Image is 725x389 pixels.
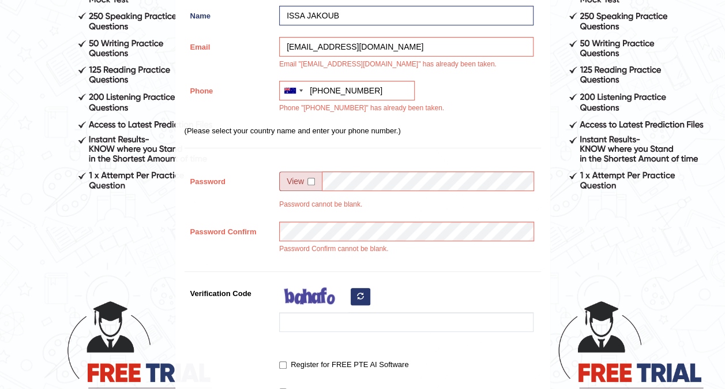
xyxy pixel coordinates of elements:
input: +61 412 345 678 [279,81,415,100]
label: Phone [185,81,274,96]
label: Password [185,171,274,187]
label: Password Confirm [185,222,274,237]
label: Name [185,6,274,21]
label: Email [185,37,274,53]
label: Verification Code [185,283,274,299]
input: Show/Hide Password [307,178,315,185]
div: Australia: +61 [280,81,306,100]
p: (Please select your country name and enter your phone number.) [185,125,541,136]
input: Register for FREE PTE AI Software [279,361,287,369]
label: Register for FREE PTE AI Software [279,359,408,371]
